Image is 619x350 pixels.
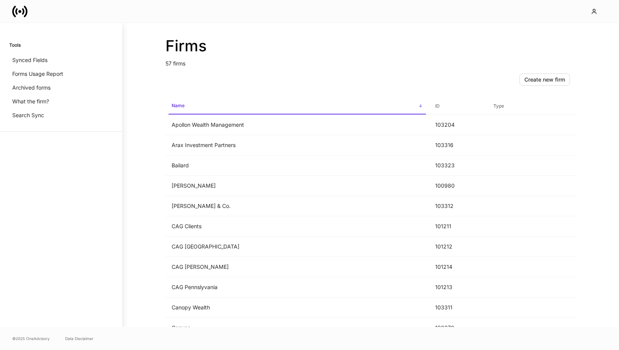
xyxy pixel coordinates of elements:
[429,318,487,338] td: 100370
[524,76,565,83] div: Create new firm
[429,216,487,237] td: 101211
[165,318,429,338] td: Canvas
[429,277,487,298] td: 101213
[12,70,63,78] p: Forms Usage Report
[169,98,426,114] span: Name
[519,74,570,86] button: Create new firm
[429,155,487,176] td: 103323
[490,98,573,114] span: Type
[12,56,47,64] p: Synced Fields
[429,257,487,277] td: 101214
[435,102,440,110] h6: ID
[165,176,429,196] td: [PERSON_NAME]
[12,111,44,119] p: Search Sync
[493,102,504,110] h6: Type
[165,155,429,176] td: Bailard
[432,98,484,114] span: ID
[12,335,50,342] span: © 2025 OneAdvisory
[429,298,487,318] td: 103311
[429,176,487,196] td: 100980
[429,196,487,216] td: 103312
[9,108,113,122] a: Search Sync
[165,257,429,277] td: CAG [PERSON_NAME]
[165,37,576,55] h2: Firms
[172,102,185,109] h6: Name
[165,135,429,155] td: Arax Investment Partners
[165,237,429,257] td: CAG [GEOGRAPHIC_DATA]
[9,95,113,108] a: What the firm?
[165,277,429,298] td: CAG Pennslyvania
[429,237,487,257] td: 101212
[165,55,576,67] p: 57 firms
[165,298,429,318] td: Canopy Wealth
[9,67,113,81] a: Forms Usage Report
[429,135,487,155] td: 103316
[12,98,49,105] p: What the firm?
[9,41,21,49] h6: Tools
[165,115,429,135] td: Apollon Wealth Management
[12,84,51,92] p: Archived forms
[165,196,429,216] td: [PERSON_NAME] & Co.
[65,335,93,342] a: Data Disclaimer
[165,216,429,237] td: CAG Clients
[429,115,487,135] td: 103204
[9,53,113,67] a: Synced Fields
[9,81,113,95] a: Archived forms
